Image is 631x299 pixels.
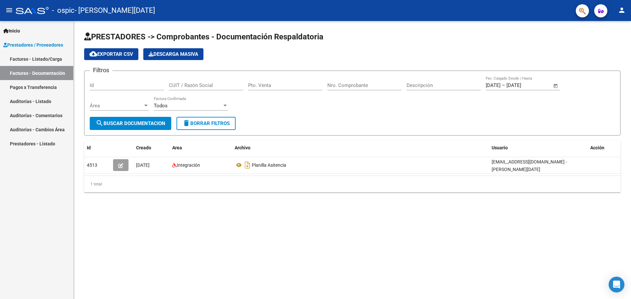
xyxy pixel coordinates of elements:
[96,119,104,127] mat-icon: search
[90,103,143,109] span: Área
[143,48,203,60] app-download-masive: Descarga masiva de comprobantes (adjuntos)
[243,160,252,170] i: Descargar documento
[232,141,489,155] datatable-header-cell: Archivo
[618,6,626,14] mat-icon: person
[84,32,323,41] span: PRESTADORES -> Comprobantes - Documentación Respaldatoria
[52,3,75,18] span: - ospic
[133,141,170,155] datatable-header-cell: Creado
[87,162,97,168] span: 4513
[177,162,200,168] span: Integración
[170,141,232,155] datatable-header-cell: Area
[489,141,588,155] datatable-header-cell: Usuario
[588,141,620,155] datatable-header-cell: Acción
[136,162,150,168] span: [DATE]
[84,48,138,60] button: Exportar CSV
[182,120,230,126] span: Borrar Filtros
[252,162,286,168] span: Planilla Asitencia
[590,145,604,150] span: Acción
[75,3,155,18] span: - [PERSON_NAME][DATE]
[90,66,112,75] h3: Filtros
[182,119,190,127] mat-icon: delete
[84,176,620,192] div: 1 total
[506,82,538,88] input: Fecha fin
[143,48,203,60] button: Descarga Masiva
[87,145,91,150] span: Id
[492,145,508,150] span: Usuario
[5,6,13,14] mat-icon: menu
[149,51,198,57] span: Descarga Masiva
[84,141,110,155] datatable-header-cell: Id
[89,51,133,57] span: Exportar CSV
[176,117,236,130] button: Borrar Filtros
[552,82,560,90] button: Open calendar
[486,82,501,88] input: Fecha inicio
[172,145,182,150] span: Area
[89,50,97,58] mat-icon: cloud_download
[96,120,165,126] span: Buscar Documentacion
[90,117,171,130] button: Buscar Documentacion
[502,82,505,88] span: –
[235,145,250,150] span: Archivo
[136,145,151,150] span: Creado
[154,103,168,109] span: Todos
[3,41,63,49] span: Prestadores / Proveedores
[3,27,20,34] span: Inicio
[492,159,567,172] span: [EMAIL_ADDRESS][DOMAIN_NAME] - [PERSON_NAME][DATE]
[609,277,624,292] div: Open Intercom Messenger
